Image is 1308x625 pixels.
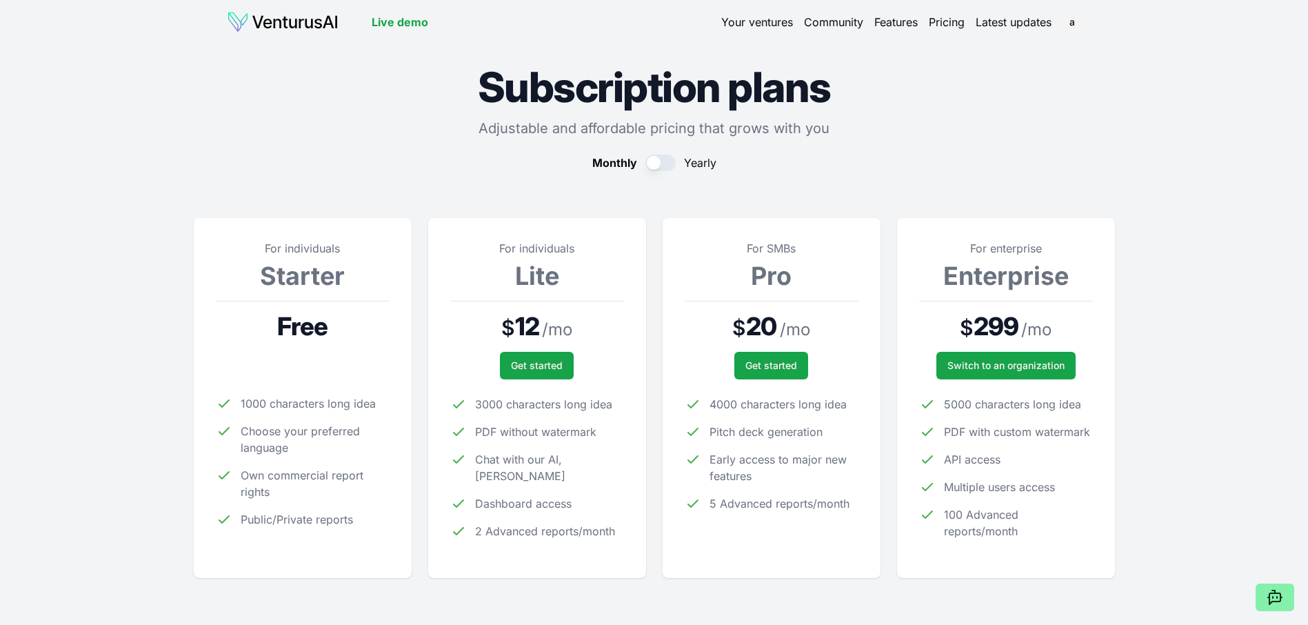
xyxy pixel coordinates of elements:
[944,506,1093,539] span: 100 Advanced reports/month
[919,262,1093,290] h3: Enterprise
[450,262,624,290] h3: Lite
[944,424,1090,440] span: PDF with custom watermark
[929,14,965,30] a: Pricing
[475,396,612,413] span: 3000 characters long idea
[1021,319,1052,341] span: / mo
[960,315,974,340] span: $
[241,395,376,412] span: 1000 characters long idea
[501,315,515,340] span: $
[974,312,1018,340] span: 299
[804,14,863,30] a: Community
[500,352,574,379] button: Get started
[780,319,810,341] span: / mo
[515,312,539,340] span: 12
[542,319,572,341] span: / mo
[1063,12,1082,32] button: a
[745,359,797,373] span: Get started
[710,396,847,413] span: 4000 characters long idea
[216,240,390,257] p: For individuals
[710,495,849,512] span: 5 Advanced reports/month
[241,467,390,500] span: Own commercial report rights
[194,66,1115,108] h1: Subscription plans
[685,240,858,257] p: For SMBs
[710,424,823,440] span: Pitch deck generation
[976,14,1052,30] a: Latest updates
[734,352,808,379] button: Get started
[511,359,563,373] span: Get started
[746,312,776,340] span: 20
[227,11,339,33] img: logo
[450,240,624,257] p: For individuals
[241,511,353,528] span: Public/Private reports
[944,451,1000,468] span: API access
[685,262,858,290] h3: Pro
[944,479,1055,495] span: Multiple users access
[241,423,390,456] span: Choose your preferred language
[475,424,596,440] span: PDF without watermark
[216,262,390,290] h3: Starter
[475,523,615,539] span: 2 Advanced reports/month
[936,352,1076,379] a: Switch to an organization
[372,14,428,30] a: Live demo
[194,119,1115,138] p: Adjustable and affordable pricing that grows with you
[475,495,572,512] span: Dashboard access
[874,14,918,30] a: Features
[721,14,793,30] a: Your ventures
[710,451,858,484] span: Early access to major new features
[1061,11,1083,33] span: a
[944,396,1081,413] span: 5000 characters long idea
[277,312,328,340] span: Free
[475,451,624,484] span: Chat with our AI, [PERSON_NAME]
[592,155,637,171] span: Monthly
[732,315,746,340] span: $
[919,240,1093,257] p: For enterprise
[684,155,716,171] span: Yearly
